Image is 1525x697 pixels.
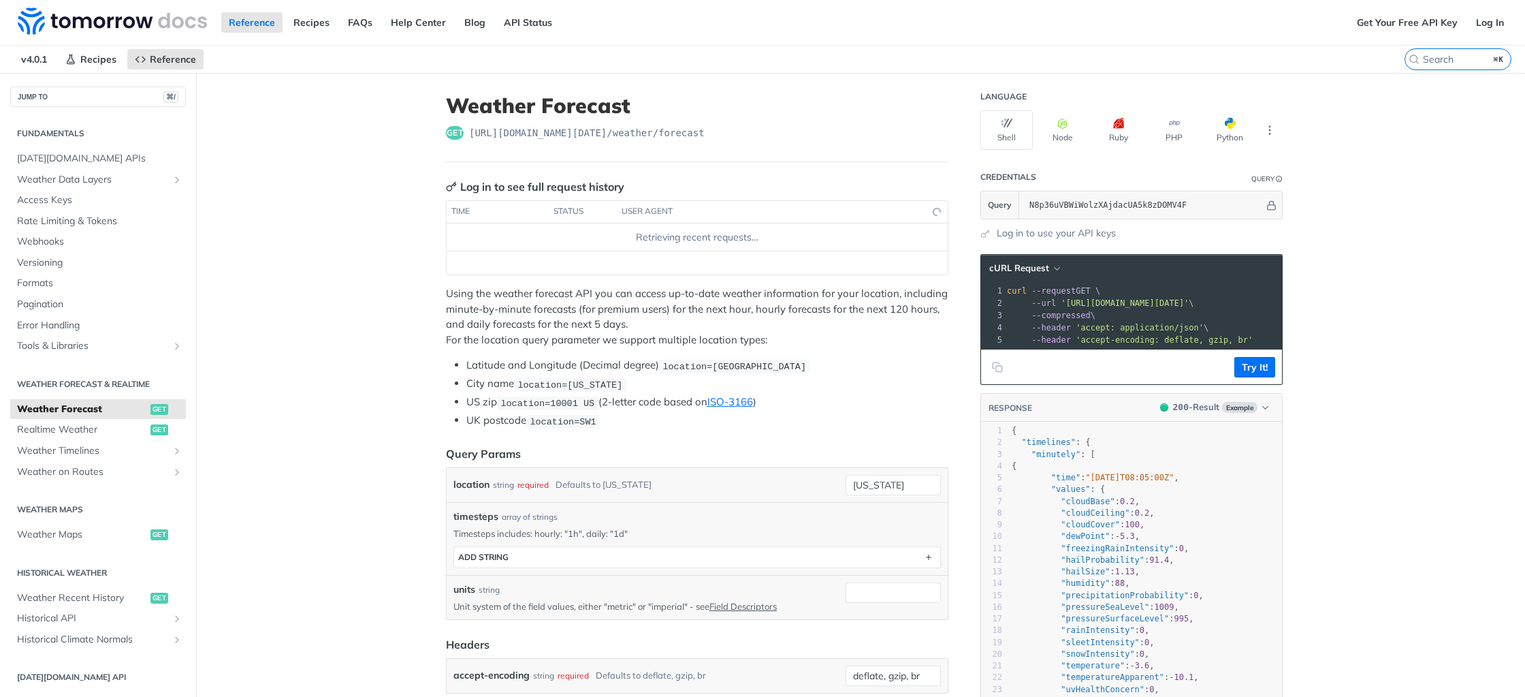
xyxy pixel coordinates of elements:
[1135,508,1150,518] span: 0.2
[10,630,186,650] a: Historical Climate NormalsShow subpages for Historical Climate Normals
[17,256,182,270] span: Versioning
[1204,110,1256,150] button: Python
[989,262,1049,274] span: cURL Request
[707,395,753,408] a: ISO-3166
[17,235,182,249] span: Webhooks
[981,297,1004,309] div: 2
[446,286,948,347] p: Using the weather forecast API you can access up-to-date weather information for your location, i...
[17,465,168,479] span: Weather on Routes
[1061,672,1164,682] span: "temperatureApparent"
[981,613,1002,625] div: 17
[1012,649,1149,659] span: : ,
[1173,401,1219,414] div: - Result
[150,424,168,435] span: get
[981,531,1002,542] div: 10
[981,543,1002,555] div: 11
[453,666,530,685] label: accept-encoding
[1012,473,1179,482] span: : ,
[469,126,705,140] span: https://api.tomorrow.io/v4/weather/forecast
[981,484,1002,495] div: 6
[446,93,948,118] h1: Weather Forecast
[1012,614,1193,623] span: : ,
[1061,661,1125,670] span: "temperature"
[1120,497,1135,506] span: 0.2
[981,437,1002,448] div: 2
[981,672,1002,683] div: 22
[1012,591,1204,600] span: : ,
[10,211,186,232] a: Rate Limiting & Tokens
[1149,555,1169,565] span: 91.4
[10,462,186,482] a: Weather on RoutesShow subpages for Weather on Routes
[458,552,509,562] div: ADD string
[1012,638,1155,647] span: : ,
[533,666,554,685] div: string
[1012,672,1199,682] span: : ,
[163,91,178,103] span: ⌘/
[1140,649,1144,659] span: 0
[17,423,147,437] span: Realtime Weather
[1085,473,1174,482] span: "[DATE]T08:05:00Z"
[172,634,182,645] button: Show subpages for Historical Climate Normals
[980,110,1033,150] button: Shell
[10,273,186,294] a: Formats
[1061,649,1134,659] span: "snowIntensity"
[981,191,1019,219] button: Query
[1012,508,1155,518] span: : ,
[1153,401,1275,414] button: 200200-ResultExample
[340,12,380,33] a: FAQs
[981,472,1002,484] div: 5
[980,91,1027,102] div: Language
[981,334,1004,346] div: 5
[286,12,337,33] a: Recipes
[1076,323,1204,332] span: 'accept: application/json'
[1115,578,1125,588] span: 88
[709,601,777,612] a: Field Descriptors
[981,637,1002,649] div: 19
[1031,286,1076,296] span: --request
[1115,567,1135,576] span: 1.13
[80,53,116,65] span: Recipes
[1061,614,1169,623] span: "pressureSurfaceLevel"
[446,636,489,653] div: Headers
[988,357,1007,377] button: Copy to clipboard
[1179,544,1184,553] span: 0
[1061,508,1129,518] span: "cloudCeiling"
[662,361,806,371] span: location=[GEOGRAPHIC_DATA]
[1051,473,1080,482] span: "time"
[1007,298,1194,308] span: \
[1012,578,1130,588] span: : ,
[1409,54,1419,65] svg: Search
[17,633,168,647] span: Historical Climate Normals
[10,378,186,390] h2: Weather Forecast & realtime
[1061,531,1110,541] span: "dewPoint"
[466,394,948,410] li: US zip (2-letter code based on )
[1023,191,1264,219] input: apikey
[1061,638,1140,647] span: "sleetIntensity"
[1193,591,1198,600] span: 0
[1149,685,1154,694] span: 0
[18,7,207,35] img: Tomorrow.io Weather API Docs
[17,339,168,353] span: Tools & Libraries
[1174,614,1189,623] span: 995
[150,53,196,65] span: Reference
[1061,544,1174,553] span: "freezingRainIntensity"
[453,583,475,597] label: units
[453,475,489,495] label: location
[1031,323,1071,332] span: --header
[493,475,514,495] div: string
[981,660,1002,672] div: 21
[10,149,186,169] a: [DATE][DOMAIN_NAME] APIs
[981,425,1002,437] div: 1
[10,336,186,356] a: Tools & LibrariesShow subpages for Tools & Libraries
[988,199,1012,211] span: Query
[1251,174,1274,184] div: Query
[1061,555,1144,565] span: "hailProbability"
[1155,602,1174,612] span: 1009
[453,527,941,540] p: Timesteps includes: hourly: "1h", daily: "1d"
[1012,555,1174,565] span: : ,
[981,578,1002,589] div: 14
[1169,672,1174,682] span: -
[981,496,1002,508] div: 7
[981,625,1002,636] div: 18
[17,444,168,458] span: Weather Timelines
